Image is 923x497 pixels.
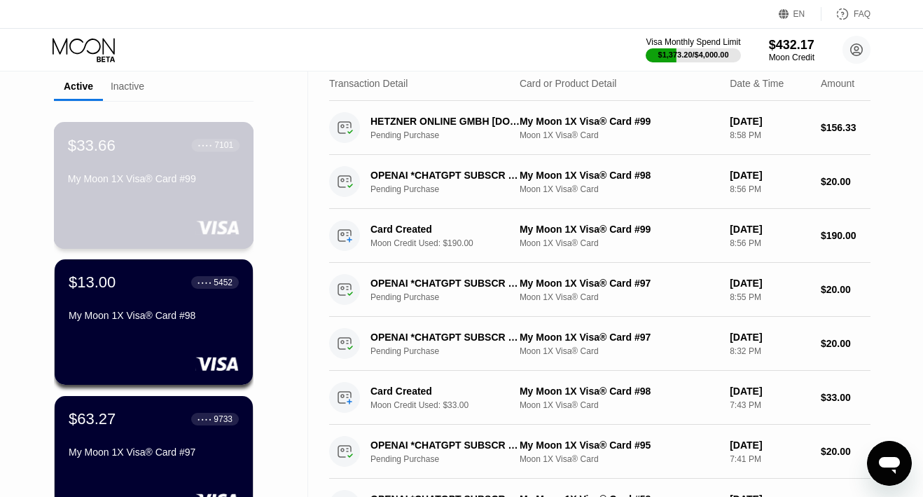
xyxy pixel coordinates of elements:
div: Moon 1X Visa® Card [520,238,719,248]
div: My Moon 1X Visa® Card #97 [69,447,239,458]
div: Transaction Detail [329,78,408,89]
div: My Moon 1X Visa® Card #98 [69,310,239,321]
div: OPENAI *CHATGPT SUBSCR [PHONE_NUMBER] USPending PurchaseMy Moon 1X Visa® Card #95Moon 1X Visa® Ca... [329,425,870,479]
div: Card or Product Detail [520,78,617,89]
div: [DATE] [730,386,810,397]
div: [DATE] [730,440,810,451]
div: EN [779,7,821,21]
div: My Moon 1X Visa® Card #99 [68,173,240,184]
div: Moon Credit Used: $190.00 [370,238,532,248]
div: Pending Purchase [370,346,532,356]
div: My Moon 1X Visa® Card #95 [520,440,719,451]
div: $20.00 [821,338,870,349]
div: ● ● ● ● [197,417,211,421]
div: $190.00 [821,230,870,241]
div: Inactive [111,81,144,92]
div: My Moon 1X Visa® Card #97 [520,278,719,289]
div: Moon 1X Visa® Card [520,346,719,356]
div: Moon 1X Visa® Card [520,184,719,194]
div: [DATE] [730,224,810,235]
div: Moon Credit [769,53,814,62]
div: OPENAI *CHATGPT SUBSCR [PHONE_NUMBER] USPending PurchaseMy Moon 1X Visa® Card #97Moon 1X Visa® Ca... [329,263,870,317]
div: FAQ [821,7,870,21]
div: $13.00● ● ● ●5452My Moon 1X Visa® Card #98 [55,259,253,385]
div: Card Created [370,386,520,397]
div: Date & Time [730,78,784,89]
div: OPENAI *CHATGPT SUBSCR [PHONE_NUMBER] USPending PurchaseMy Moon 1X Visa® Card #97Moon 1X Visa® Ca... [329,317,870,371]
div: $20.00 [821,176,870,187]
div: OPENAI *CHATGPT SUBSCR [PHONE_NUMBER] US [370,170,520,181]
div: 7101 [214,140,233,150]
div: $1,373.20 / $4,000.00 [658,50,729,59]
div: 8:56 PM [730,238,810,248]
div: Moon 1X Visa® Card [520,454,719,464]
div: ● ● ● ● [197,280,211,285]
div: Moon 1X Visa® Card [520,130,719,140]
div: Amount [821,78,854,89]
div: My Moon 1X Visa® Card #99 [520,224,719,235]
div: Card CreatedMoon Credit Used: $33.00My Moon 1X Visa® Card #98Moon 1X Visa® Card[DATE]7:43 PM$33.00 [329,371,870,425]
div: OPENAI *CHATGPT SUBSCR [PHONE_NUMBER] US [370,278,520,289]
div: OPENAI *CHATGPT SUBSCR [PHONE_NUMBER] USPending PurchaseMy Moon 1X Visa® Card #98Moon 1X Visa® Ca... [329,155,870,209]
div: 8:56 PM [730,184,810,194]
div: Moon 1X Visa® Card [520,292,719,302]
div: Pending Purchase [370,292,532,302]
div: $13.00 [69,273,116,292]
div: Pending Purchase [370,184,532,194]
div: $432.17Moon Credit [769,38,814,62]
div: [DATE] [730,116,810,127]
div: 8:55 PM [730,292,810,302]
div: Pending Purchase [370,454,532,464]
div: $63.27 [69,410,116,428]
div: Moon Credit Used: $33.00 [370,400,532,410]
div: 9733 [214,414,233,424]
div: Active [64,81,93,92]
div: My Moon 1X Visa® Card #98 [520,386,719,397]
div: Pending Purchase [370,130,532,140]
div: HETZNER ONLINE GMBH [DOMAIN_NAME][URL] DE [370,116,520,127]
div: My Moon 1X Visa® Card #98 [520,170,719,181]
div: My Moon 1X Visa® Card #97 [520,332,719,343]
div: ● ● ● ● [198,143,212,147]
div: EN [793,9,805,19]
div: $432.17 [769,38,814,53]
div: 8:32 PM [730,346,810,356]
div: Card CreatedMoon Credit Used: $190.00My Moon 1X Visa® Card #99Moon 1X Visa® Card[DATE]8:56 PM$190.00 [329,209,870,263]
iframe: Кнопка запуска окна обмена сообщениями [867,441,912,486]
div: $33.66 [68,136,116,154]
div: OPENAI *CHATGPT SUBSCR [PHONE_NUMBER] US [370,332,520,343]
div: $156.33 [821,122,870,133]
div: FAQ [854,9,870,19]
div: $20.00 [821,446,870,457]
div: 5452 [214,278,233,287]
div: Card Created [370,224,520,235]
div: HETZNER ONLINE GMBH [DOMAIN_NAME][URL] DEPending PurchaseMy Moon 1X Visa® Card #99Moon 1X Visa® C... [329,101,870,155]
div: $33.00 [821,392,870,403]
div: OPENAI *CHATGPT SUBSCR [PHONE_NUMBER] US [370,440,520,451]
div: [DATE] [730,278,810,289]
div: 7:41 PM [730,454,810,464]
div: [DATE] [730,332,810,343]
div: Moon 1X Visa® Card [520,400,719,410]
div: [DATE] [730,170,810,181]
div: 7:43 PM [730,400,810,410]
div: Visa Monthly Spend Limit [646,37,740,47]
div: $20.00 [821,284,870,295]
div: 8:58 PM [730,130,810,140]
div: $33.66● ● ● ●7101My Moon 1X Visa® Card #99 [55,123,253,248]
div: Visa Monthly Spend Limit$1,373.20/$4,000.00 [646,37,740,62]
div: My Moon 1X Visa® Card #99 [520,116,719,127]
